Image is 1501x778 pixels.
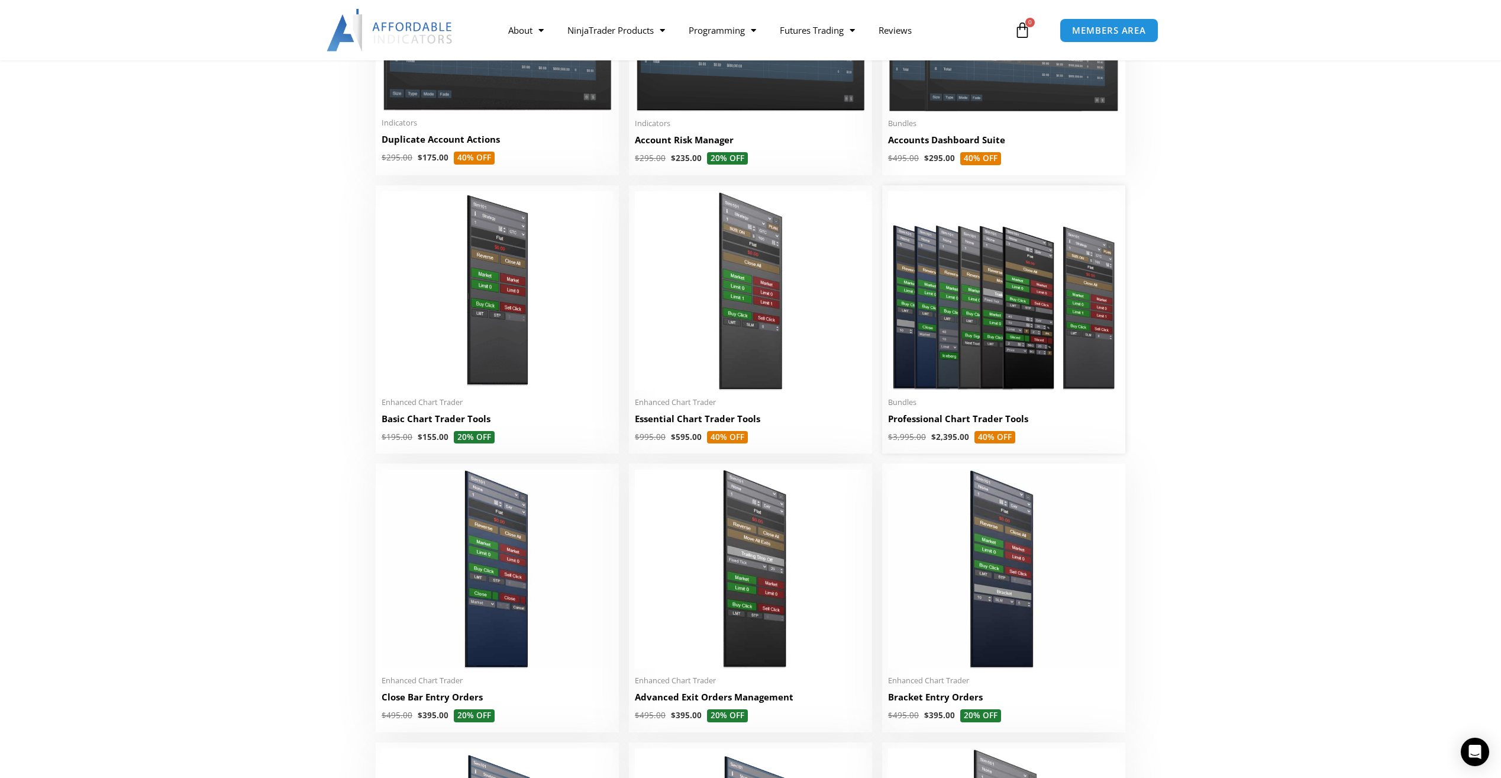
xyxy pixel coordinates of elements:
h2: Duplicate Account Actions [382,133,613,146]
bdi: 295.00 [382,152,412,163]
h2: Bracket Entry Orders [888,691,1119,703]
span: $ [671,432,676,442]
a: Essential Chart Trader Tools [635,413,866,431]
bdi: 395.00 [418,710,448,721]
a: Accounts Dashboard Suite [888,134,1119,152]
span: Enhanced Chart Trader [382,397,613,407]
a: Basic Chart Trader Tools [382,413,613,431]
a: Close Bar Entry Orders [382,691,613,709]
span: 0 [1025,18,1035,27]
span: $ [418,152,422,163]
bdi: 175.00 [418,152,448,163]
span: Bundles [888,397,1119,407]
span: 20% OFF [707,709,748,722]
span: 20% OFF [707,152,748,165]
h2: Account Risk Manager [635,134,866,146]
span: $ [671,710,676,721]
bdi: 495.00 [888,710,919,721]
bdi: 3,995.00 [888,432,926,442]
a: Professional Chart Trader Tools [888,413,1119,431]
a: About [496,17,556,44]
span: Bundles [888,118,1119,128]
span: Enhanced Chart Trader [635,676,866,686]
a: Account Risk Manager [635,134,866,152]
span: MEMBERS AREA [1072,26,1146,35]
a: MEMBERS AREA [1060,18,1158,43]
span: Indicators [382,118,613,128]
div: Open Intercom Messenger [1461,738,1489,766]
span: $ [418,432,422,442]
span: Enhanced Chart Trader [635,397,866,407]
img: Essential Chart Trader Tools [635,191,866,390]
span: $ [924,153,929,163]
span: $ [382,432,386,442]
h2: Accounts Dashboard Suite [888,134,1119,146]
bdi: 495.00 [382,710,412,721]
bdi: 495.00 [635,710,666,721]
bdi: 235.00 [671,153,702,163]
a: Futures Trading [768,17,867,44]
a: Duplicate Account Actions [382,133,613,152]
span: 40% OFF [454,152,495,165]
span: 20% OFF [454,431,495,444]
a: Bracket Entry Orders [888,691,1119,709]
span: 40% OFF [707,431,748,444]
span: $ [888,432,893,442]
bdi: 495.00 [888,153,919,163]
span: $ [924,710,929,721]
span: $ [382,152,386,163]
span: Indicators [635,118,866,128]
span: $ [382,710,386,721]
h2: Essential Chart Trader Tools [635,413,866,425]
bdi: 155.00 [418,432,448,442]
span: $ [418,710,422,721]
bdi: 995.00 [635,432,666,442]
bdi: 395.00 [671,710,702,721]
a: Programming [677,17,768,44]
bdi: 395.00 [924,710,955,721]
span: 20% OFF [960,709,1001,722]
span: $ [931,432,936,442]
img: LogoAI | Affordable Indicators – NinjaTrader [327,9,454,52]
bdi: 595.00 [671,432,702,442]
img: BasicTools [382,191,613,390]
span: Enhanced Chart Trader [382,676,613,686]
span: Enhanced Chart Trader [888,676,1119,686]
span: $ [888,710,893,721]
h2: Advanced Exit Orders Management [635,691,866,703]
h2: Basic Chart Trader Tools [382,413,613,425]
a: Reviews [867,17,924,44]
span: 40% OFF [974,431,1015,444]
span: 40% OFF [960,152,1001,165]
bdi: 295.00 [924,153,955,163]
span: $ [635,710,640,721]
span: $ [888,153,893,163]
img: BracketEntryOrders [888,470,1119,668]
span: $ [635,153,640,163]
span: $ [635,432,640,442]
img: ProfessionalToolsBundlePage [888,191,1119,390]
span: 20% OFF [454,709,495,722]
img: AdvancedStopLossMgmt [635,470,866,668]
a: 0 [996,13,1048,47]
a: NinjaTrader Products [556,17,677,44]
bdi: 195.00 [382,432,412,442]
a: Advanced Exit Orders Management [635,691,866,709]
bdi: 295.00 [635,153,666,163]
h2: Professional Chart Trader Tools [888,413,1119,425]
bdi: 2,395.00 [931,432,969,442]
h2: Close Bar Entry Orders [382,691,613,703]
img: CloseBarOrders [382,470,613,668]
nav: Menu [496,17,1011,44]
span: $ [671,153,676,163]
